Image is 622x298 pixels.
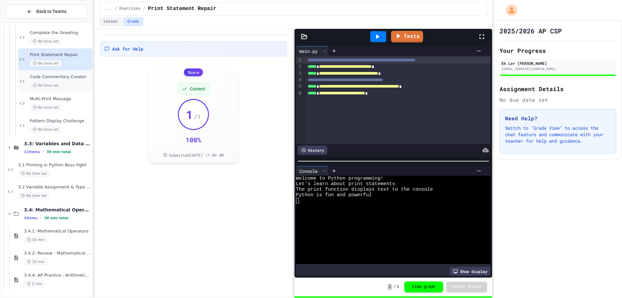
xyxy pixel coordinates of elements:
span: 15 min [24,259,47,265]
span: 3.4.1: Mathematical Operators [24,229,91,234]
span: No time set [30,82,62,89]
span: ... [105,6,112,11]
span: No time set [30,126,62,133]
span: Print Statement Repair [148,5,216,13]
span: 10 min [24,237,47,243]
span: Submitted [DATE] 11:04 AM [169,152,224,158]
span: Welcome to Python programming! [296,176,384,181]
span: 3.4.4: AP Practice - Arithmetic Operators [24,273,91,278]
span: No time set [18,171,50,177]
span: 3 items [24,216,38,220]
span: 3.2 Variable Assignment & Type Boss Fight [18,185,91,190]
span: / [143,6,145,11]
div: 2 [296,64,303,70]
span: / 1 [194,112,201,121]
span: 3.4: Mathematical Operators [24,207,91,213]
span: No time set [30,104,62,111]
div: 4 [296,77,303,83]
span: Submit Answer [452,284,482,290]
div: History [298,146,327,155]
div: Console [296,166,329,176]
span: Correct [190,86,205,92]
button: View grade [404,281,443,292]
span: / [394,284,396,290]
a: Tests [391,31,423,42]
span: 1 [186,108,193,121]
div: [EMAIL_ADDRESS][DOMAIN_NAME] [501,66,614,71]
span: 39 min total [47,150,71,154]
span: Complete the Greeting [30,30,91,36]
span: Multi-Print Message [30,96,91,102]
span: 1 [397,284,399,290]
h1: 2025/2026 AP CSP [500,26,562,35]
span: The print function displays text to the console [296,187,433,192]
div: 100 % [186,135,201,144]
div: 1 [296,57,303,64]
h2: Your Progress [500,46,616,55]
div: 6 [296,90,303,97]
div: Score [184,68,203,76]
span: 3.4.2: Review - Mathematical Operators [24,251,91,256]
span: Print Statement Repair [30,52,91,58]
button: Back to Teams [6,5,87,18]
div: main.py [296,48,321,54]
span: Exercises [120,6,141,11]
span: No time set [18,193,50,199]
div: 3 [296,70,303,77]
span: Let's learn about print statements [296,181,395,187]
div: main.py [296,46,329,56]
p: Switch to "Grade View" to access the chat feature and communicate with your teacher for help and ... [505,125,611,144]
div: Eh Ler [PERSON_NAME] [501,60,614,66]
h2: Assignment Details [500,84,616,93]
span: Ask for Help [112,46,143,52]
h3: Need Help? [505,114,611,122]
span: 3.3: Variables and Data Types [24,141,91,147]
button: Grade [123,18,143,26]
span: 30 min total [44,216,68,220]
span: 5 min [24,281,45,287]
button: Lesson [99,18,122,26]
span: / [114,6,117,11]
div: Show display [450,267,490,276]
span: 3.1 Printing in Python Boss Fight [18,162,91,168]
button: Submit Answer [446,282,487,292]
span: 1 [387,284,392,290]
div: Console [296,168,321,174]
span: Python is fun and powerful [296,192,372,198]
span: No time set [30,60,62,66]
span: 11 items [24,150,40,154]
div: No due date set [500,96,616,104]
div: My Account [499,3,519,18]
span: Pattern Display Challenge [30,118,91,124]
span: No time set [30,38,62,44]
span: • [43,149,44,154]
span: • [40,215,41,221]
span: Code Commentary Creator [30,74,91,80]
div: 5 [296,83,303,90]
span: Back to Teams [36,8,66,15]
